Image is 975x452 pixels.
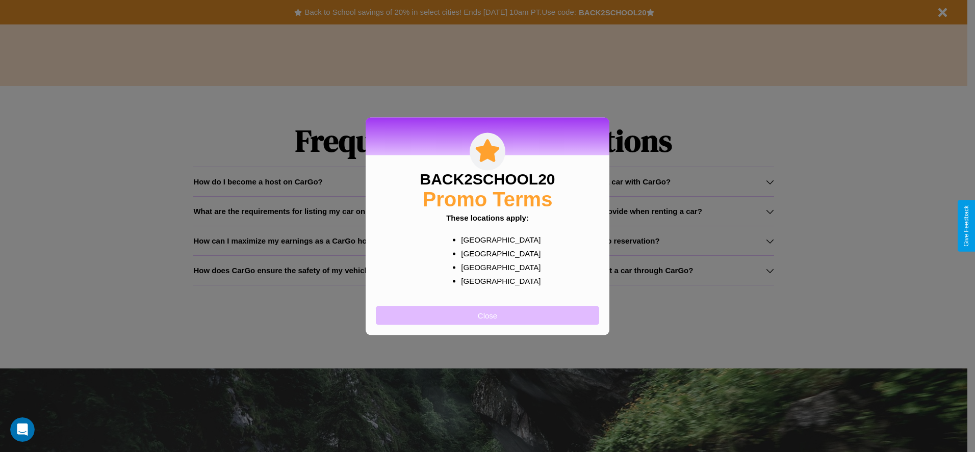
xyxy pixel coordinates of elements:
button: Close [376,306,599,325]
p: [GEOGRAPHIC_DATA] [461,246,534,260]
p: [GEOGRAPHIC_DATA] [461,274,534,287]
p: [GEOGRAPHIC_DATA] [461,260,534,274]
iframe: Intercom live chat [10,417,35,442]
b: These locations apply: [446,213,529,222]
p: [GEOGRAPHIC_DATA] [461,232,534,246]
div: Give Feedback [963,205,970,247]
h3: BACK2SCHOOL20 [420,170,555,188]
h2: Promo Terms [423,188,553,210]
